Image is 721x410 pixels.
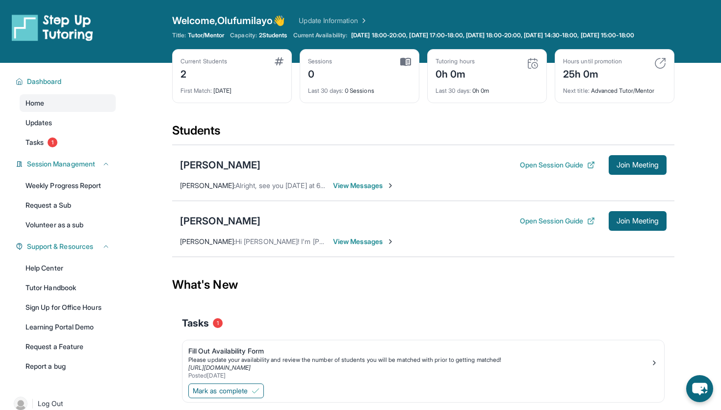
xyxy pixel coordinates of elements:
div: Sessions [308,57,333,65]
div: 0 [308,65,333,81]
button: Open Session Guide [520,160,595,170]
div: 0 Sessions [308,81,411,95]
span: Last 30 days : [308,87,343,94]
div: 0h 0m [436,81,539,95]
a: Home [20,94,116,112]
div: [DATE] [180,81,283,95]
span: [DATE] 18:00-20:00, [DATE] 17:00-18:00, [DATE] 18:00-20:00, [DATE] 14:30-18:00, [DATE] 15:00-18:00 [351,31,634,39]
a: Report a bug [20,357,116,375]
a: [DATE] 18:00-20:00, [DATE] 17:00-18:00, [DATE] 18:00-20:00, [DATE] 14:30-18:00, [DATE] 15:00-18:00 [349,31,636,39]
button: Open Session Guide [520,216,595,226]
button: Session Management [23,159,110,169]
span: Next title : [563,87,590,94]
img: card [654,57,666,69]
span: Log Out [38,399,63,409]
img: card [400,57,411,66]
button: Mark as complete [188,383,264,398]
a: Volunteer as a sub [20,216,116,234]
span: Support & Resources [27,242,93,251]
span: 2 Students [259,31,287,39]
span: Tasks [182,316,209,330]
button: Join Meeting [609,155,667,175]
button: Join Meeting [609,211,667,231]
span: Welcome, Olufumilayo 👋 [172,14,285,27]
span: View Messages [333,237,394,246]
div: [PERSON_NAME] [180,214,260,228]
span: | [31,398,34,410]
div: Students [172,123,674,144]
a: Help Center [20,259,116,277]
div: 0h 0m [436,65,475,81]
button: Dashboard [23,77,110,86]
a: Sign Up for Office Hours [20,299,116,316]
span: First Match : [180,87,212,94]
div: [PERSON_NAME] [180,158,260,172]
div: Advanced Tutor/Mentor [563,81,666,95]
span: Updates [26,118,52,128]
a: Update Information [299,16,367,26]
img: Mark as complete [252,387,259,395]
button: Support & Resources [23,242,110,251]
a: Fill Out Availability FormPlease update your availability and review the number of students you w... [182,340,664,382]
span: [PERSON_NAME] : [180,181,235,190]
span: Dashboard [27,77,62,86]
a: Tasks1 [20,134,116,151]
div: Please update your availability and review the number of students you will be matched with prior ... [188,356,650,364]
span: 1 [213,318,223,328]
div: Current Students [180,57,227,65]
span: View Messages [333,181,394,191]
img: Chevron-Right [386,238,394,246]
span: Join Meeting [617,218,659,224]
div: Posted [DATE] [188,372,650,380]
a: Tutor Handbook [20,279,116,297]
span: Alright, see you [DATE] at 6pm! [235,181,332,190]
img: card [275,57,283,65]
span: Mark as complete [193,386,248,396]
div: Fill Out Availability Form [188,346,650,356]
a: Request a Feature [20,338,116,355]
div: 2 [180,65,227,81]
img: card [527,57,539,69]
span: Last 30 days : [436,87,471,94]
span: Title: [172,31,186,39]
a: Weekly Progress Report [20,177,116,194]
span: [PERSON_NAME] : [180,237,235,246]
a: Updates [20,114,116,132]
img: Chevron Right [358,16,368,26]
a: [URL][DOMAIN_NAME] [188,364,251,371]
div: Tutoring hours [436,57,475,65]
span: Join Meeting [617,162,659,168]
img: Chevron-Right [386,182,394,190]
span: Home [26,98,44,108]
span: Tasks [26,137,44,147]
span: 1 [48,137,57,147]
div: Hours until promotion [563,57,622,65]
div: What's New [172,263,674,306]
a: Learning Portal Demo [20,318,116,336]
span: Session Management [27,159,95,169]
a: Request a Sub [20,196,116,214]
span: Tutor/Mentor [188,31,224,39]
img: logo [12,14,93,41]
div: 25h 0m [563,65,622,81]
span: Capacity: [230,31,257,39]
span: Current Availability: [293,31,347,39]
button: chat-button [686,375,713,402]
